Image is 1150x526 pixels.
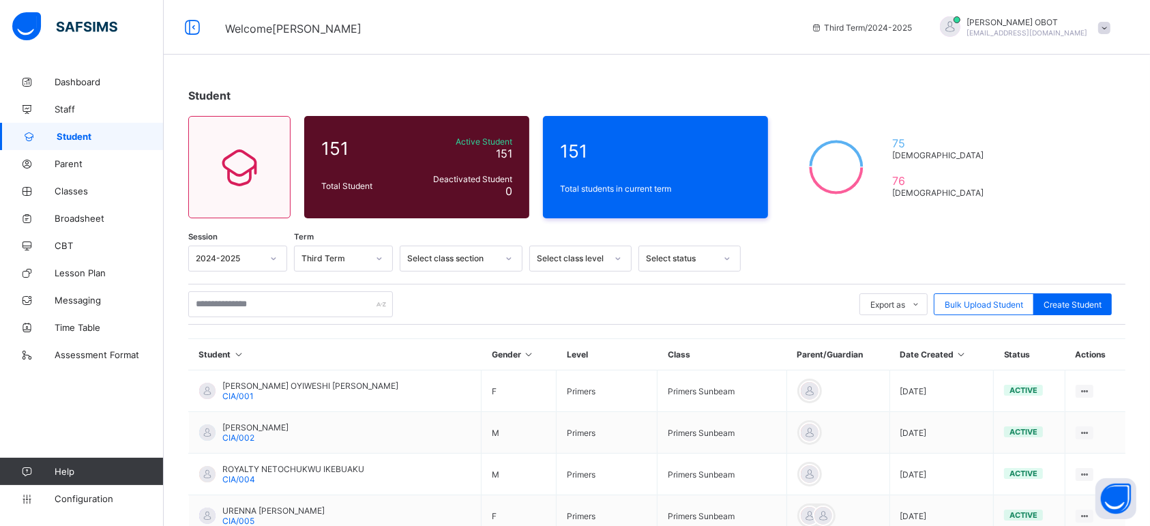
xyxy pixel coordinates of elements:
span: active [1009,510,1037,520]
td: Primers [557,370,658,412]
span: Staff [55,104,164,115]
span: 0 [505,184,512,198]
div: Third Term [301,254,368,264]
div: Select class section [407,254,497,264]
span: Broadsheet [55,213,164,224]
td: M [482,412,557,454]
span: session/term information [811,23,913,33]
span: Student [188,89,231,102]
span: Lesson Plan [55,267,164,278]
span: Deactivated Student [415,174,512,184]
span: Dashboard [55,76,164,87]
span: Configuration [55,493,163,504]
span: Create Student [1044,299,1102,310]
span: Help [55,466,163,477]
td: Primers Sunbeam [658,412,787,454]
td: Primers Sunbeam [658,370,787,412]
span: [EMAIL_ADDRESS][DOMAIN_NAME] [967,29,1088,37]
span: Welcome [PERSON_NAME] [225,22,362,35]
th: Actions [1065,339,1125,370]
th: Level [557,339,658,370]
span: active [1009,469,1037,478]
div: Select status [646,254,716,264]
td: Primers Sunbeam [658,454,787,495]
td: F [482,370,557,412]
span: URENNA [PERSON_NAME] [222,506,325,516]
td: [DATE] [889,454,994,495]
span: 76 [892,174,990,188]
span: [DEMOGRAPHIC_DATA] [892,188,990,198]
span: 151 [560,141,751,162]
div: 2024-2025 [196,254,262,264]
th: Class [658,339,787,370]
span: active [1009,427,1037,437]
span: Messaging [55,295,164,306]
span: CBT [55,240,164,251]
th: Date Created [889,339,994,370]
i: Sort in Ascending Order [233,349,245,360]
td: M [482,454,557,495]
span: ROYALTY NETOCHUKWU IKEBUAKU [222,464,364,474]
img: safsims [12,12,117,41]
div: EMMANUELOBOT [926,16,1117,39]
span: Bulk Upload Student [945,299,1023,310]
span: Session [188,232,218,242]
span: CIA/002 [222,433,254,443]
div: Select class level [537,254,606,264]
span: [PERSON_NAME] OYIWESHI [PERSON_NAME] [222,381,398,391]
span: Active Student [415,136,512,147]
span: Classes [55,186,164,196]
div: Total Student [318,177,412,194]
span: Student [57,131,164,142]
span: 75 [892,136,990,150]
span: 151 [321,138,409,159]
td: [DATE] [889,370,994,412]
span: CIA/005 [222,516,254,526]
i: Sort in Ascending Order [956,349,967,360]
th: Gender [482,339,557,370]
span: Parent [55,158,164,169]
span: CIA/004 [222,474,255,484]
th: Status [994,339,1065,370]
span: Time Table [55,322,164,333]
span: [PERSON_NAME] OBOT [967,17,1088,27]
span: Total students in current term [560,184,751,194]
button: Open asap [1095,478,1136,519]
th: Parent/Guardian [787,339,890,370]
span: Assessment Format [55,349,164,360]
span: [DEMOGRAPHIC_DATA] [892,150,990,160]
td: Primers [557,412,658,454]
span: active [1009,385,1037,395]
i: Sort in Ascending Order [523,349,535,360]
span: [PERSON_NAME] [222,422,289,433]
span: CIA/001 [222,391,254,401]
td: [DATE] [889,412,994,454]
td: Primers [557,454,658,495]
span: Term [294,232,314,242]
th: Student [189,339,482,370]
span: Export as [870,299,905,310]
span: 151 [496,147,512,160]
